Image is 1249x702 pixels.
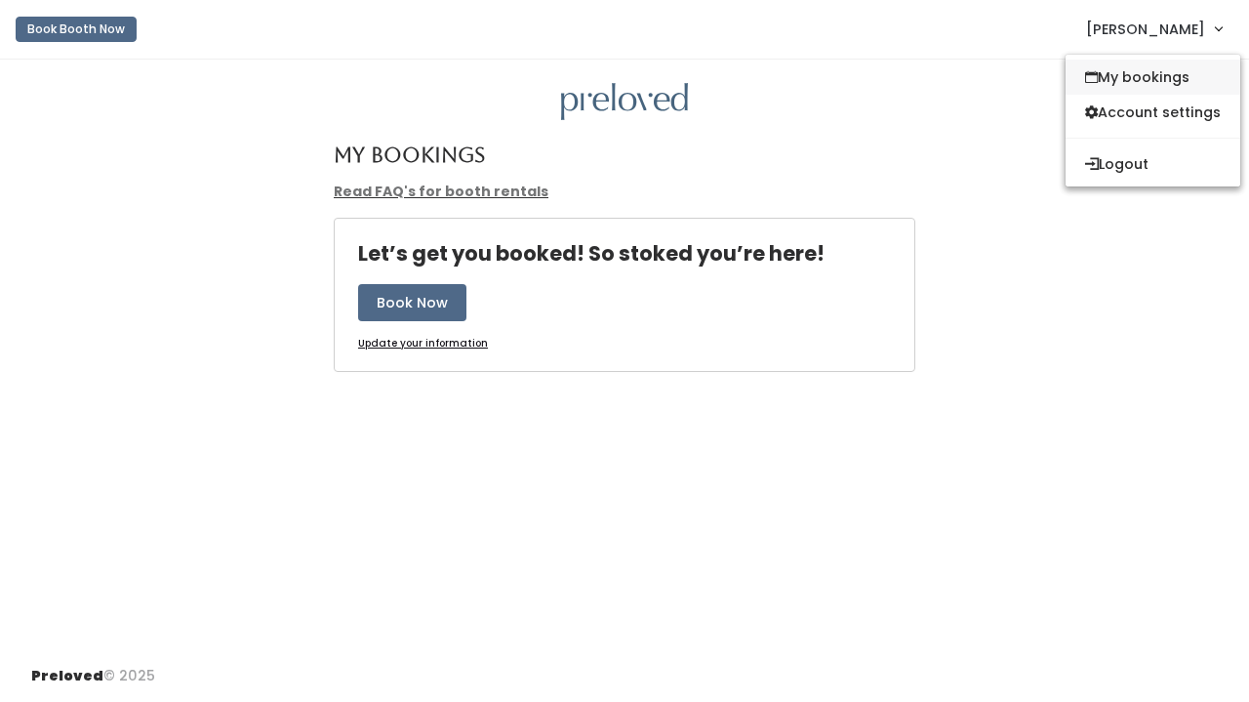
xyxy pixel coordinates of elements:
a: Read FAQ's for booth rentals [334,182,548,201]
div: © 2025 [31,650,155,686]
img: preloved logo [561,83,688,121]
a: [PERSON_NAME] [1067,8,1241,50]
button: Logout [1066,146,1240,182]
h4: Let’s get you booked! So stoked you’re here! [358,242,825,265]
a: Book Booth Now [16,8,137,51]
h4: My Bookings [334,144,485,166]
span: Preloved [31,666,103,685]
a: Update your information [358,337,488,351]
a: Account settings [1066,95,1240,130]
u: Update your information [358,336,488,351]
button: Book Booth Now [16,17,137,42]
button: Book Now [358,284,466,321]
span: [PERSON_NAME] [1086,19,1205,40]
a: My bookings [1066,60,1240,95]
